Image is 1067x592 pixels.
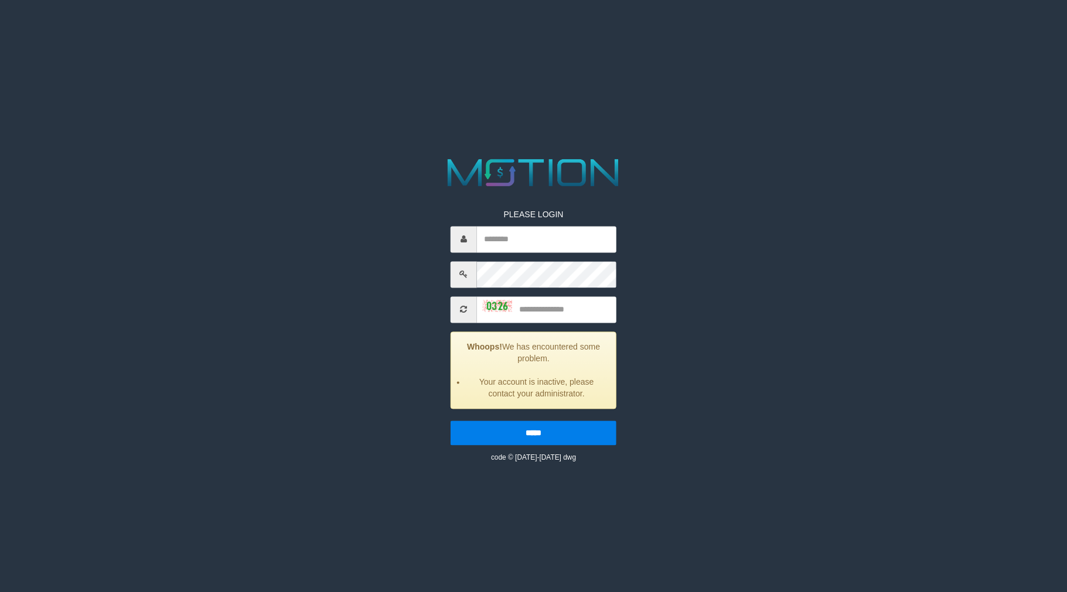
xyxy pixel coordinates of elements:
[440,154,627,191] img: MOTION_logo.png
[466,376,607,399] li: Your account is inactive, please contact your administrator.
[451,331,616,409] div: We has encountered some problem.
[451,208,616,220] p: PLEASE LOGIN
[491,453,576,461] small: code © [DATE]-[DATE] dwg
[467,342,502,351] strong: Whoops!
[483,300,512,312] img: captcha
